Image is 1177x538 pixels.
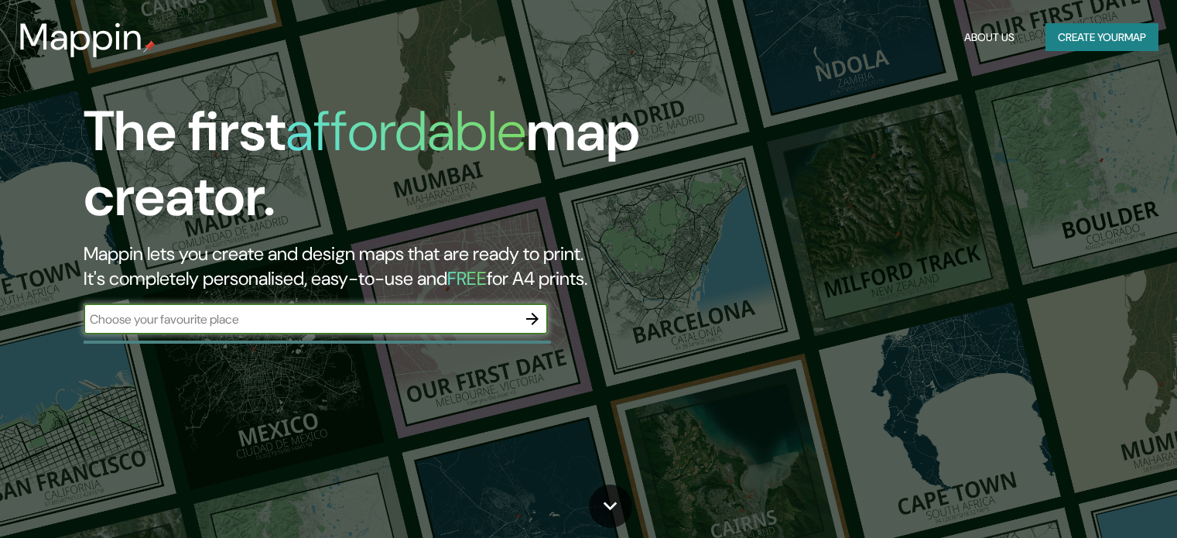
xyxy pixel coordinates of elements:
h2: Mappin lets you create and design maps that are ready to print. It's completely personalised, eas... [84,242,672,291]
h5: FREE [447,266,487,290]
button: About Us [958,23,1021,52]
h1: The first map creator. [84,99,672,242]
iframe: Help widget launcher [1039,478,1160,521]
h3: Mappin [19,15,143,59]
button: Create yourmap [1045,23,1158,52]
img: mappin-pin [143,40,156,53]
input: Choose your favourite place [84,310,517,328]
h1: affordable [286,95,526,167]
